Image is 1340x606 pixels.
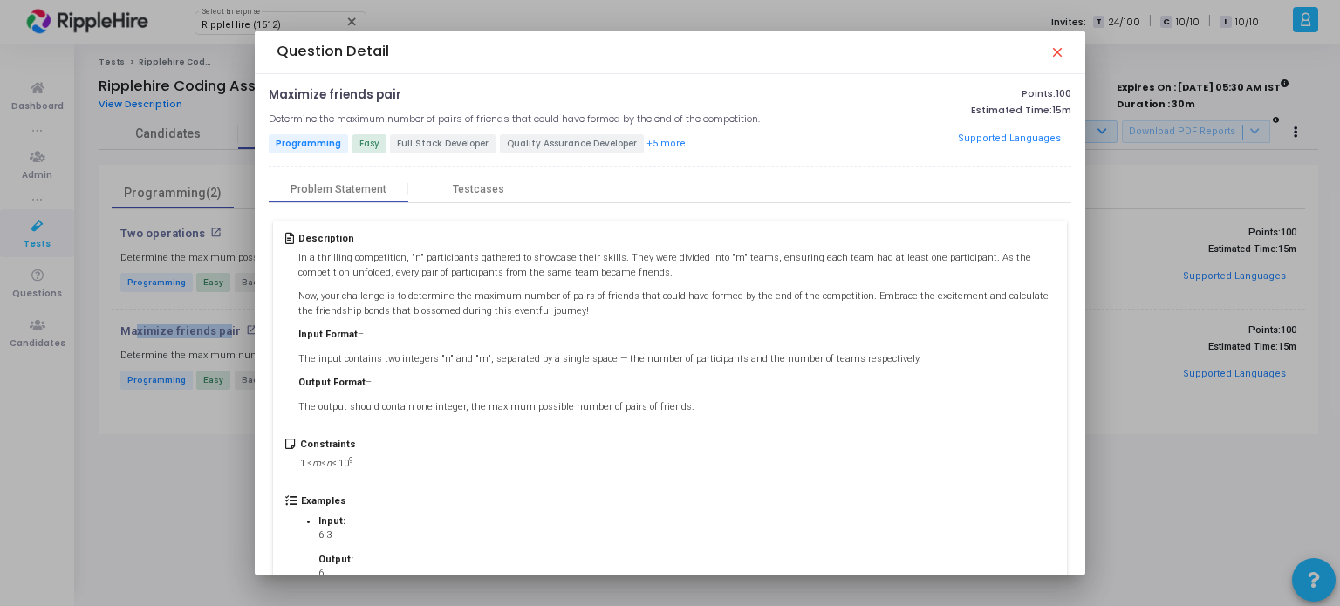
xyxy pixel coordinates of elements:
sup: 9 [349,456,353,465]
p: Estimated Time: [812,105,1070,116]
p: – [298,328,1055,343]
span: 100 [1056,86,1071,100]
div: Problem Statement [291,183,386,196]
i: n [326,458,332,469]
p: 1 ≤ ≤ ≤ 10 [300,457,356,472]
span: Programming [269,134,348,153]
div: Testcases [453,183,504,196]
h5: Determine the maximum number of pairs of friends that could have formed by the end of the competi... [269,113,760,125]
i: m [312,458,321,469]
strong: Input Format [298,329,358,340]
p: 6 3 [318,528,778,543]
strong: Output: [318,554,353,565]
p: Maximize friends pair [269,88,401,102]
p: In a thrilling competition, "n" participants gathered to showcase their skills. They were divided... [298,251,1055,280]
h4: Question Detail [277,43,389,60]
p: 6 [318,567,778,582]
h5: Constraints [300,439,356,450]
p: – [298,376,1055,391]
span: Quality Assurance Developer [500,134,644,153]
button: +5 more [646,136,687,153]
button: Supported Languages [952,126,1066,152]
p: Points: [812,88,1070,99]
p: The output should contain one integer, the maximum possible number of pairs of friends. [298,400,1055,415]
span: 15m [1052,105,1071,116]
strong: Input: [318,515,345,527]
p: The input contains two integers "n" and "m", separated by a single space — the number of particip... [298,352,1055,367]
p: Now, your challenge is to determine the maximum number of pairs of friends that could have formed... [298,289,1055,318]
mat-icon: close [1049,44,1063,58]
strong: Output Format [298,377,366,388]
span: Full Stack Developer [390,134,496,153]
h5: Examples [301,495,796,507]
span: Easy [352,134,386,153]
h5: Description [298,233,1055,244]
